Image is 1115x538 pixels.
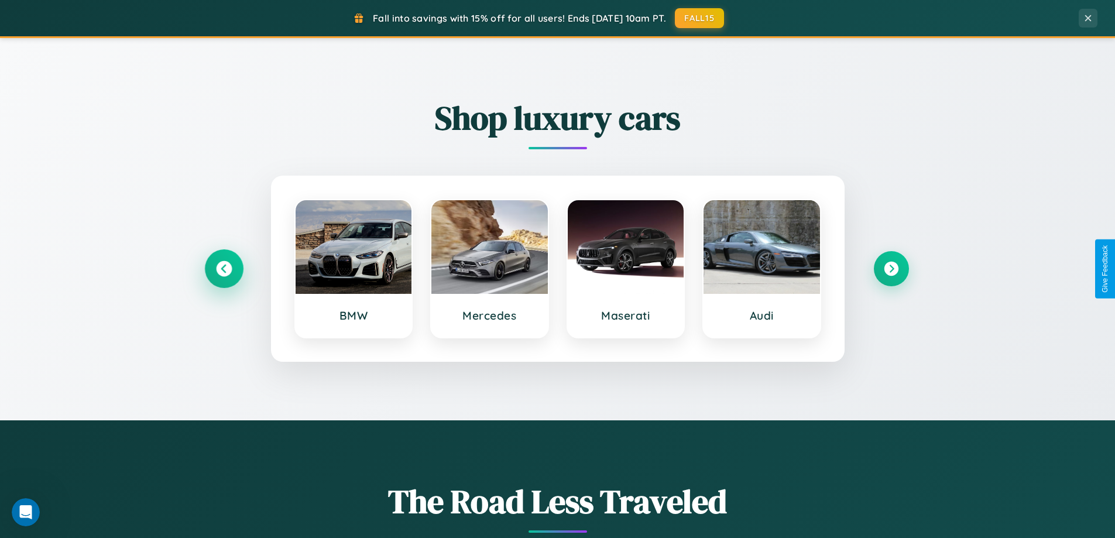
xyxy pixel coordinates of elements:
[675,8,724,28] button: FALL15
[579,309,673,323] h3: Maserati
[12,498,40,526] iframe: Intercom live chat
[207,95,909,141] h2: Shop luxury cars
[373,12,666,24] span: Fall into savings with 15% off for all users! Ends [DATE] 10am PT.
[715,309,808,323] h3: Audi
[307,309,400,323] h3: BMW
[207,479,909,524] h1: The Road Less Traveled
[1101,245,1109,293] div: Give Feedback
[443,309,536,323] h3: Mercedes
